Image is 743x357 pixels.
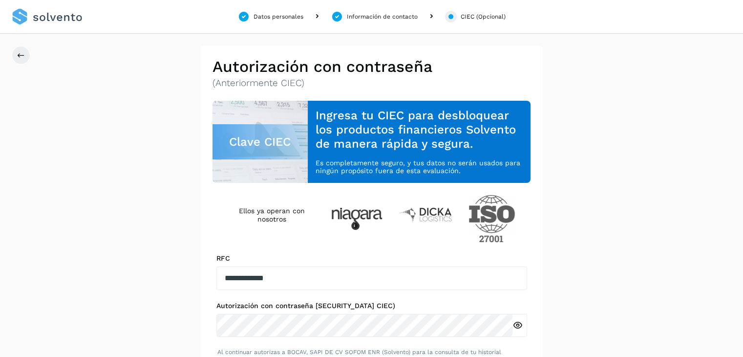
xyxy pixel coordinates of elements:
h3: Ingresa tu CIEC para desbloquear los productos financieros Solvento de manera rápida y segura. [316,109,523,151]
div: Clave CIEC [212,124,308,159]
div: Datos personales [254,12,303,21]
p: Es completamente seguro, y tus datos no serán usados para ningún propósito fuera de esta evaluación. [316,159,523,176]
label: RFC [216,254,527,263]
img: Dicka logistics [398,206,453,223]
h4: Ellos ya operan con nosotros [228,207,316,223]
p: (Anteriormente CIEC) [212,78,531,89]
h2: Autorización con contraseña [212,57,531,76]
div: Información de contacto [347,12,418,21]
img: ISO [468,195,515,243]
label: Autorización con contraseña [SECURITY_DATA] CIEC) [216,302,527,310]
img: Niagara [331,208,382,230]
div: CIEC (Opcional) [461,12,506,21]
